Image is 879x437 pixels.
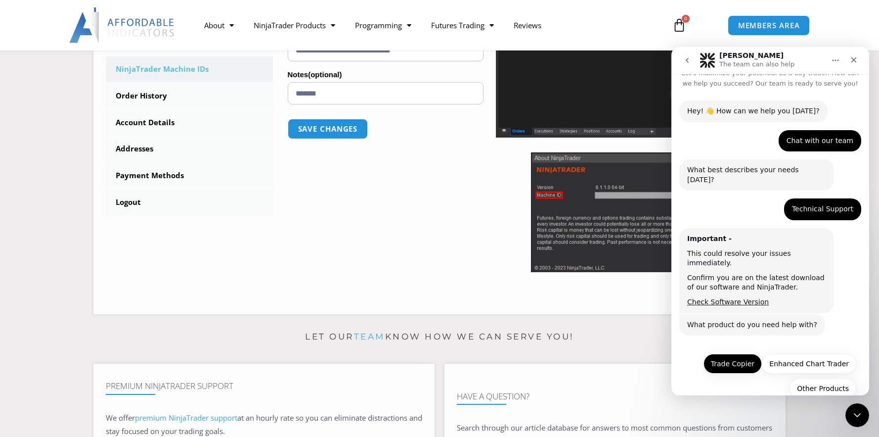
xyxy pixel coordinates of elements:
a: Programming [345,14,421,37]
a: 0 [658,11,701,40]
a: team [354,332,385,341]
p: Let our know how we can serve you! [93,329,786,345]
label: Notes [288,67,483,82]
img: Screenshot 2025-01-17 1155544 | Affordable Indicators – NinjaTrader [496,15,768,138]
a: Payment Methods [106,163,273,189]
img: Screenshot 2025-01-17 114931 | Affordable Indicators – NinjaTrader [531,152,732,272]
span: (optional) [308,70,342,79]
h4: Have A Question? [457,391,773,401]
button: Save changes [288,119,368,139]
iframe: Intercom live chat [845,403,869,427]
a: premium NinjaTrader support [135,413,237,423]
button: Other Products [118,332,185,351]
a: NinjaTrader Products [244,14,345,37]
span: We offer [106,413,135,423]
span: at an hourly rate so you can eliminate distractions and stay focused on your trading goals. [106,413,422,437]
iframe: Intercom live chat [671,47,869,395]
a: Account Details [106,110,273,136]
a: MEMBERS AREA [728,15,810,36]
span: MEMBERS AREA [738,22,800,29]
nav: Menu [194,14,661,37]
a: About [194,14,244,37]
a: NinjaTrader Machine IDs [106,56,273,82]
a: Logout [106,190,273,215]
span: 0 [682,15,690,23]
a: Futures Trading [421,14,504,37]
a: Reviews [504,14,551,37]
a: Order History [106,83,273,109]
h4: Premium NinjaTrader Support [106,381,422,391]
a: Addresses [106,136,273,162]
img: LogoAI | Affordable Indicators – NinjaTrader [69,7,176,43]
